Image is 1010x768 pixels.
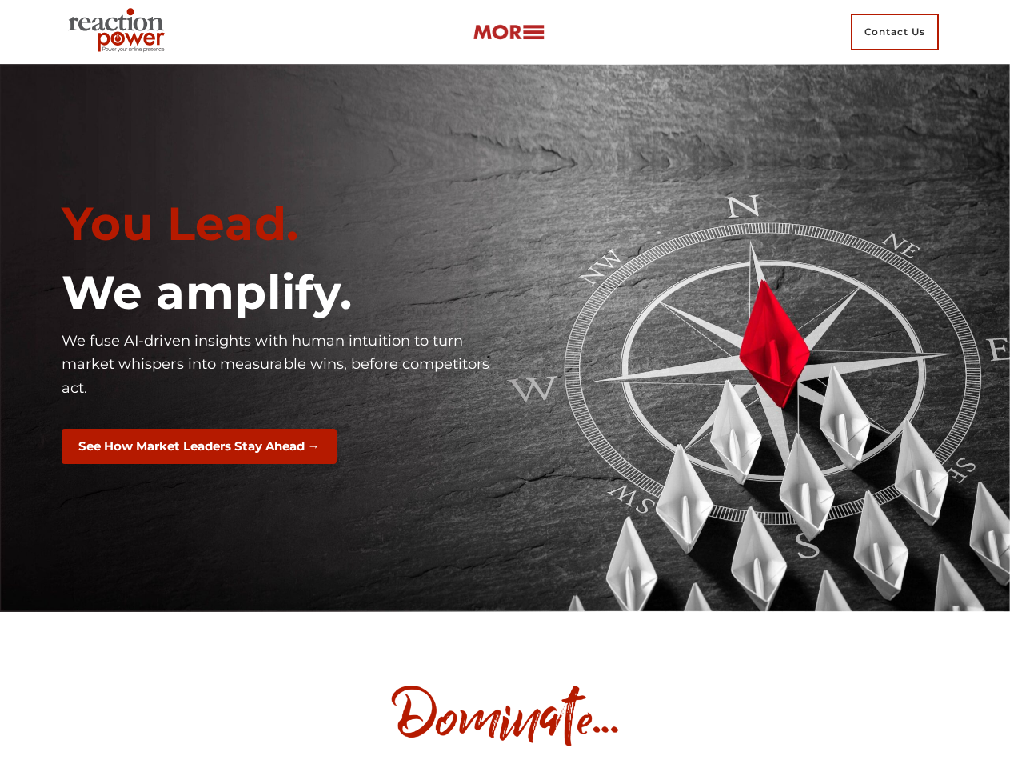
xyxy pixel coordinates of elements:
[385,680,625,752] img: Dominate image
[851,14,939,50] span: Contact Us
[62,330,493,401] p: We fuse AI-driven insights with human intuition to turn market whispers into measurable wins, bef...
[62,429,337,465] button: See How Market Leaders Stay Ahead →
[62,265,493,322] h1: We amplify.
[62,3,178,61] img: Executive Branding | Personal Branding Agency
[62,437,337,454] a: See How Market Leaders Stay Ahead →
[473,23,545,42] img: more-btn.png
[62,195,299,252] span: You Lead.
